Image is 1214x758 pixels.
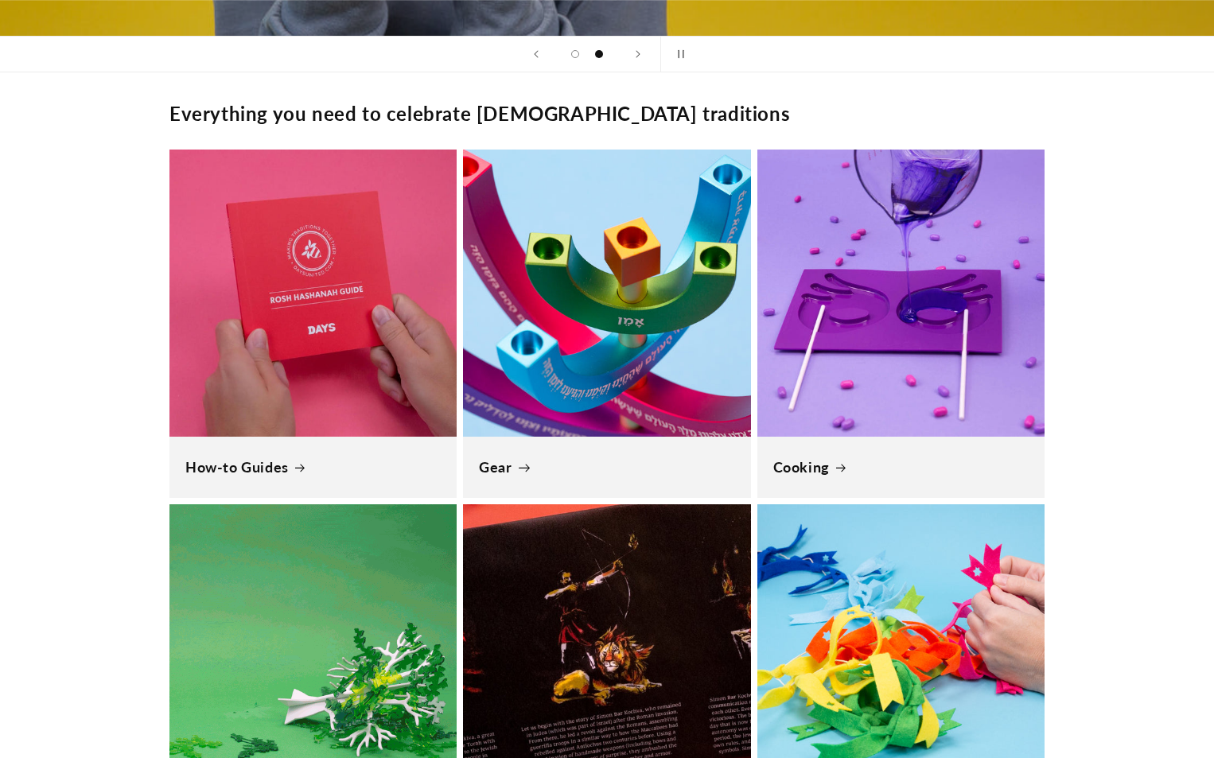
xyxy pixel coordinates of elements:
[587,42,611,66] button: Load slide 2 of 2
[563,42,587,66] button: Load slide 1 of 2
[660,37,695,72] button: Pause slideshow
[621,37,656,72] button: Next slide
[519,37,554,72] button: Previous slide
[169,101,790,126] h2: Everything you need to celebrate [DEMOGRAPHIC_DATA] traditions
[773,458,1029,476] a: Cooking
[479,458,734,476] a: Gear
[185,458,441,476] a: How-to Guides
